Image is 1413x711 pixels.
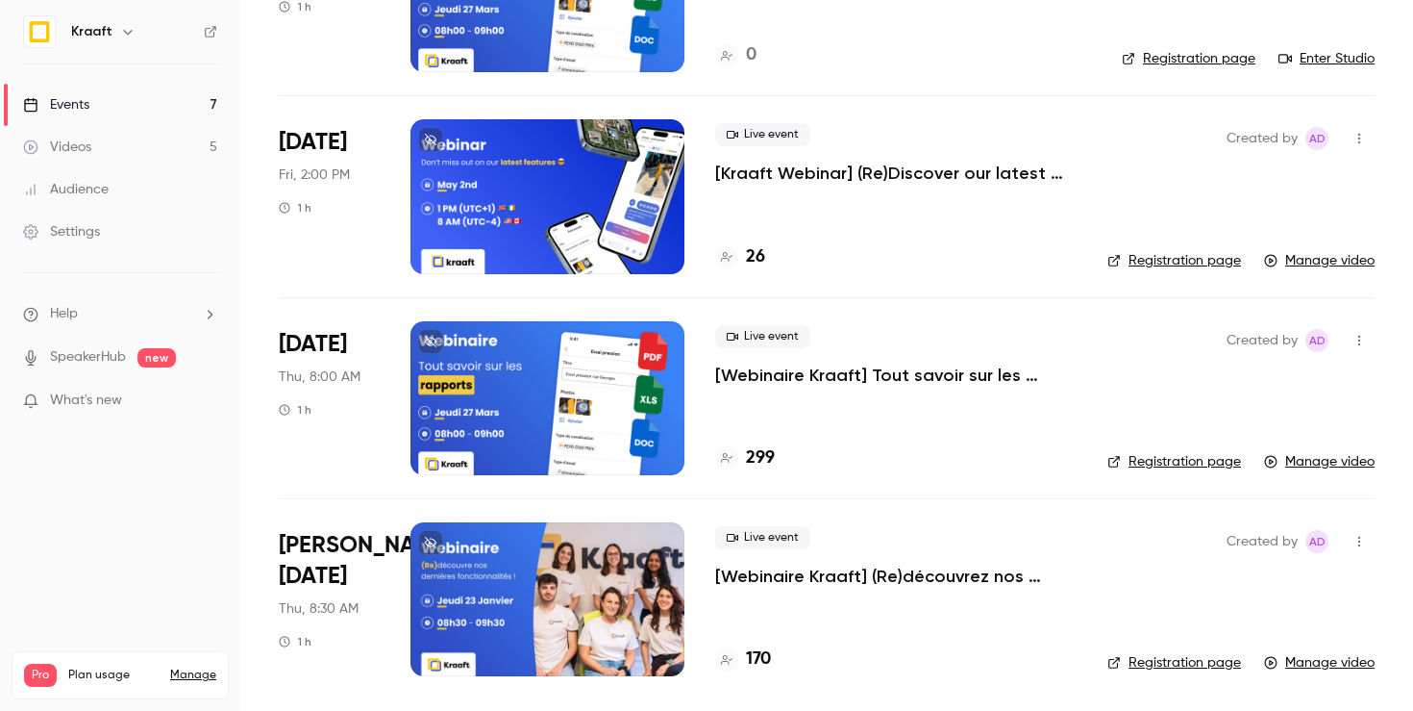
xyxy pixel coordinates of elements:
a: 26 [715,244,765,270]
span: [DATE] [279,329,347,360]
a: Manage video [1264,251,1375,270]
a: Manage video [1264,452,1375,471]
div: 1 h [279,634,311,649]
span: Thu, 8:30 AM [279,599,359,619]
a: SpeakerHub [50,347,126,368]
span: Live event [715,123,810,146]
a: Registration page [1107,653,1241,673]
span: Alice de Guyenro [1305,127,1328,150]
span: Live event [715,325,810,348]
span: Ad [1309,329,1326,352]
span: What's new [50,391,122,411]
a: Registration page [1107,251,1241,270]
a: 0 [715,42,756,68]
div: 1 h [279,402,311,418]
span: Help [50,304,78,324]
h6: Kraaft [71,22,112,41]
span: [PERSON_NAME][DATE] [279,530,454,592]
a: Manage [170,668,216,683]
h4: 26 [746,244,765,270]
span: Fri, 2:00 PM [279,165,350,185]
a: 299 [715,445,775,471]
span: Created by [1227,329,1298,352]
div: Mar 27 Thu, 8:00 AM (Europe/Paris) [279,321,380,475]
div: Settings [23,222,100,241]
div: Audience [23,180,109,199]
span: Ad [1309,127,1326,150]
a: Manage video [1264,653,1375,673]
h4: 299 [746,445,775,471]
span: Ad [1309,530,1326,553]
a: [Webinaire Kraaft] Tout savoir sur les rapports [715,364,1077,387]
a: Registration page [1107,452,1241,471]
span: Created by [1227,530,1298,553]
li: help-dropdown-opener [23,304,217,324]
iframe: Noticeable Trigger [194,393,217,410]
div: Videos [23,138,91,157]
a: [Webinaire Kraaft] (Re)découvrez nos dernières fonctionnalités [715,565,1077,588]
span: Alice de Guyenro [1305,329,1328,352]
a: Enter Studio [1278,49,1375,68]
span: [DATE] [279,127,347,158]
h4: 170 [746,647,771,673]
a: Registration page [1122,49,1255,68]
h4: 0 [746,42,756,68]
span: Thu, 8:00 AM [279,368,360,387]
span: Plan usage [68,668,159,683]
span: new [137,348,176,368]
a: [Kraaft Webinar] (Re)Discover our latest features [715,162,1077,185]
span: Pro [24,664,57,687]
span: Created by [1227,127,1298,150]
div: Events [23,95,89,114]
div: Jan 23 Thu, 8:30 AM (Europe/Paris) [279,522,380,676]
div: May 2 Fri, 2:00 PM (Europe/Paris) [279,119,380,273]
div: 1 h [279,200,311,216]
span: Alice de Guyenro [1305,530,1328,553]
a: 170 [715,647,771,673]
span: Live event [715,526,810,549]
img: Kraaft [24,16,55,47]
